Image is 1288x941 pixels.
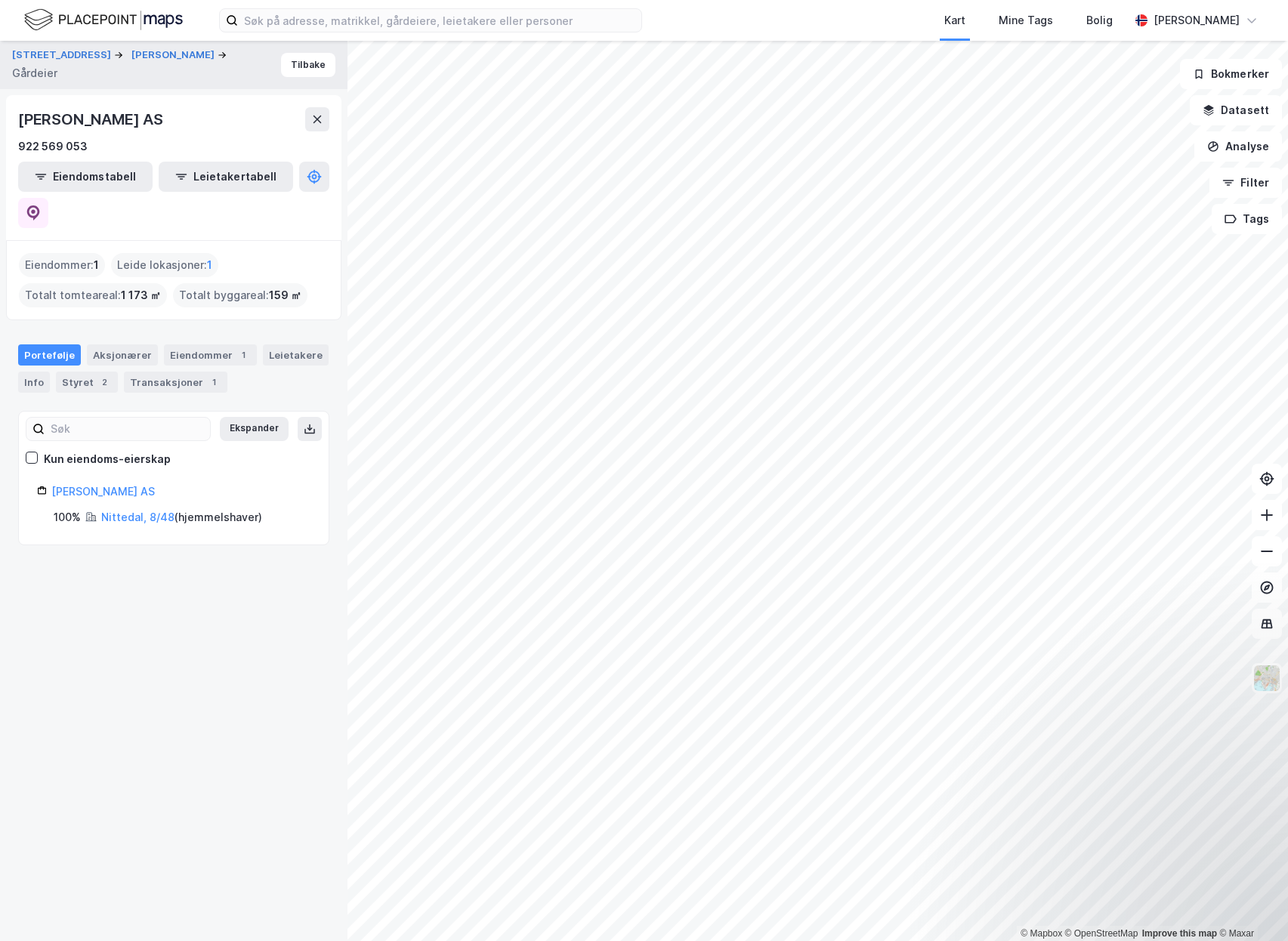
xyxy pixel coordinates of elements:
[45,418,210,440] input: Søk
[97,375,112,390] div: 2
[1154,11,1240,29] div: [PERSON_NAME]
[164,344,257,366] div: Eiendommer
[54,508,81,526] div: 100%
[124,372,227,393] div: Transaksjoner
[1086,11,1113,29] div: Bolig
[1021,928,1062,939] a: Mapbox
[51,485,155,498] a: [PERSON_NAME] AS
[944,11,965,29] div: Kart
[1209,168,1282,198] button: Filter
[1212,204,1282,234] button: Tags
[1194,131,1282,162] button: Analyse
[173,283,307,307] div: Totalt byggareal :
[18,162,153,192] button: Eiendomstabell
[1142,928,1217,939] a: Improve this map
[12,48,114,63] button: [STREET_ADDRESS]
[19,283,167,307] div: Totalt tomteareal :
[56,372,118,393] div: Styret
[999,11,1053,29] div: Mine Tags
[238,9,641,32] input: Søk på adresse, matrikkel, gårdeiere, leietakere eller personer
[101,508,262,526] div: ( hjemmelshaver )
[220,417,289,441] button: Ekspander
[18,107,166,131] div: [PERSON_NAME] AS
[159,162,293,192] button: Leietakertabell
[44,450,171,468] div: Kun eiendoms-eierskap
[206,375,221,390] div: 1
[1190,95,1282,125] button: Datasett
[101,511,175,523] a: Nittedal, 8/48
[269,286,301,304] span: 159 ㎡
[18,344,81,366] div: Portefølje
[1065,928,1138,939] a: OpenStreetMap
[207,256,212,274] span: 1
[1252,664,1281,693] img: Z
[18,137,88,156] div: 922 569 053
[111,253,218,277] div: Leide lokasjoner :
[18,372,50,393] div: Info
[12,64,57,82] div: Gårdeier
[1180,59,1282,89] button: Bokmerker
[281,53,335,77] button: Tilbake
[263,344,329,366] div: Leietakere
[121,286,161,304] span: 1 173 ㎡
[87,344,158,366] div: Aksjonærer
[131,48,218,63] button: [PERSON_NAME]
[94,256,99,274] span: 1
[19,253,105,277] div: Eiendommer :
[24,7,183,33] img: logo.f888ab2527a4732fd821a326f86c7f29.svg
[236,347,251,363] div: 1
